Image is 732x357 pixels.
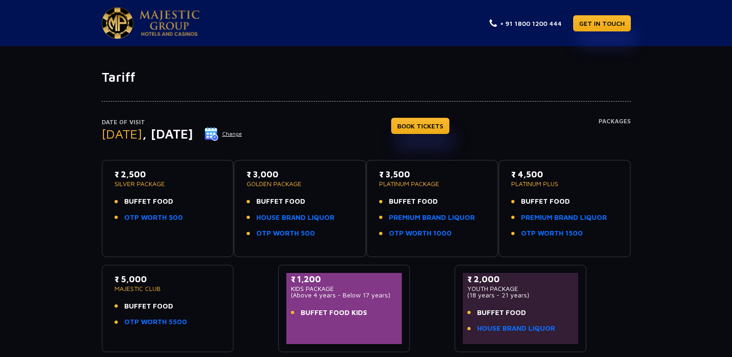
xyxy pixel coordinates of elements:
[521,228,583,239] a: OTP WORTH 1500
[477,308,526,318] span: BUFFET FOOD
[204,127,242,141] button: Change
[511,181,618,187] p: PLATINUM PLUS
[467,285,574,292] p: YOUTH PACKAGE
[521,196,570,207] span: BUFFET FOOD
[102,7,133,39] img: Majestic Pride
[467,273,574,285] p: ₹ 2,000
[115,273,221,285] p: ₹ 5,000
[256,228,315,239] a: OTP WORTH 500
[256,212,334,223] a: HOUSE BRAND LIQUOR
[467,292,574,298] p: (18 years - 21 years)
[124,212,183,223] a: OTP WORTH 500
[379,168,486,181] p: ₹ 3,500
[301,308,367,318] span: BUFFET FOOD KIDS
[115,285,221,292] p: MAJESTIC CLUB
[102,69,631,85] h1: Tariff
[511,168,618,181] p: ₹ 4,500
[142,126,193,141] span: , [DATE]
[389,196,438,207] span: BUFFET FOOD
[102,118,242,127] p: Date of Visit
[256,196,305,207] span: BUFFET FOOD
[573,15,631,31] a: GET IN TOUCH
[115,168,221,181] p: ₹ 2,500
[291,292,398,298] p: (Above 4 years - Below 17 years)
[139,10,200,36] img: Majestic Pride
[389,228,452,239] a: OTP WORTH 1000
[291,273,398,285] p: ₹ 1,200
[124,301,173,312] span: BUFFET FOOD
[599,118,631,151] h4: Packages
[391,118,449,134] a: BOOK TICKETS
[102,126,142,141] span: [DATE]
[477,323,555,334] a: HOUSE BRAND LIQUOR
[379,181,486,187] p: PLATINUM PACKAGE
[291,285,398,292] p: KIDS PACKAGE
[124,196,173,207] span: BUFFET FOOD
[389,212,475,223] a: PREMIUM BRAND LIQUOR
[124,317,187,327] a: OTP WORTH 5500
[115,181,221,187] p: SILVER PACKAGE
[247,181,353,187] p: GOLDEN PACKAGE
[521,212,607,223] a: PREMIUM BRAND LIQUOR
[490,18,562,28] a: + 91 1800 1200 444
[247,168,353,181] p: ₹ 3,000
